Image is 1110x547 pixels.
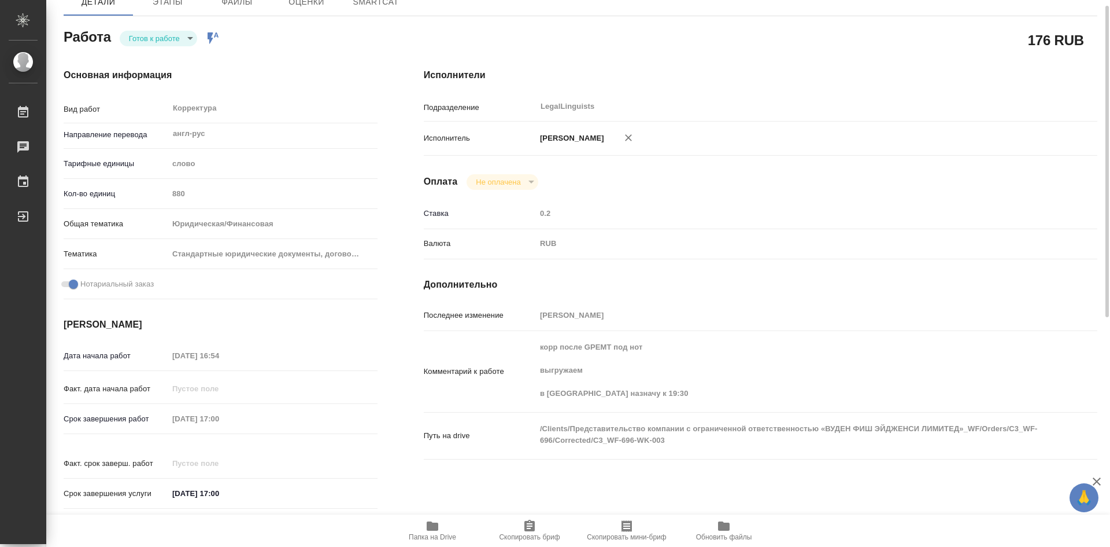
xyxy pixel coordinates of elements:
div: Стандартные юридические документы, договоры, уставы [168,244,378,264]
textarea: корр после GPEMT под нот выгружаем в [GEOGRAPHIC_DATA] назначу к 19:30 [536,337,1041,403]
span: Обновить файлы [696,533,752,541]
button: Скопировать бриф [481,515,578,547]
p: Направление перевода [64,129,168,141]
button: Обновить файлы [675,515,772,547]
p: Ставка [424,208,536,219]
h2: 176 RUB [1028,30,1084,50]
p: [PERSON_NAME] [536,133,604,144]
h2: Работа [64,25,111,46]
p: Дата начала работ [64,350,168,362]
p: Кол-во единиц [64,188,168,200]
p: Тарифные единицы [64,158,168,170]
p: Тематика [64,248,168,260]
div: RUB [536,234,1041,254]
textarea: /Clients/Представительство компании с ограниченной ответственностью «ВУДЕН ФИШ ЭЙДЖЕНСИ ЛИМИТЕД»_... [536,419,1041,450]
p: Срок завершения работ [64,413,168,425]
span: Скопировать бриф [499,533,560,541]
button: Удалить исполнителя [616,125,641,150]
p: Вид работ [64,104,168,115]
p: Общая тематика [64,218,168,230]
input: Пустое поле [168,455,269,472]
p: Срок завершения услуги [64,488,168,500]
div: Готов к работе [467,174,538,190]
h4: Исполнители [424,68,1097,82]
p: Путь на drive [424,430,536,442]
span: 🙏 [1074,486,1094,510]
input: Пустое поле [168,347,269,364]
button: Скопировать мини-бриф [578,515,675,547]
div: Юридическая/Финансовая [168,214,378,234]
p: Исполнитель [424,133,536,144]
span: Скопировать мини-бриф [587,533,666,541]
button: Папка на Drive [384,515,481,547]
p: Валюта [424,238,536,249]
h4: Оплата [424,175,458,189]
input: Пустое поле [168,410,269,427]
button: Готов к работе [125,34,183,43]
span: Папка на Drive [409,533,456,541]
input: Пустое поле [168,380,269,397]
h4: [PERSON_NAME] [64,318,378,332]
p: Факт. срок заверш. работ [64,458,168,469]
div: слово [168,154,378,174]
input: Пустое поле [168,185,378,202]
p: Последнее изменение [424,310,536,321]
button: 🙏 [1070,483,1098,512]
div: Готов к работе [120,31,197,46]
span: Нотариальный заказ [80,278,154,290]
p: Подразделение [424,102,536,113]
input: ✎ Введи что-нибудь [168,485,269,502]
button: Не оплачена [472,177,524,187]
h4: Основная информация [64,68,378,82]
h4: Дополнительно [424,278,1097,292]
p: Факт. дата начала работ [64,383,168,395]
input: Пустое поле [536,307,1041,324]
p: Комментарий к работе [424,366,536,377]
input: Пустое поле [536,205,1041,222]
